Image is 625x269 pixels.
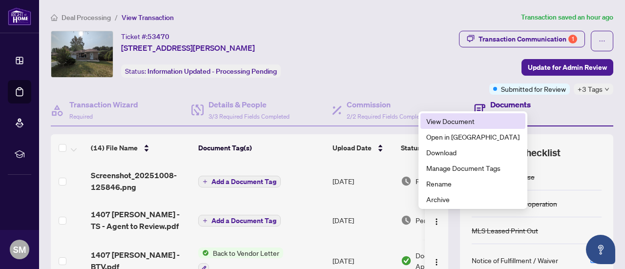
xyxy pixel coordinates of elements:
span: Pending Review [416,215,464,226]
img: Document Status [401,255,412,266]
span: Archive [426,194,520,205]
span: Update for Admin Review [528,60,607,75]
span: plus [203,179,208,184]
span: Add a Document Tag [211,178,276,185]
span: +3 Tags [578,83,603,95]
img: Document Status [401,215,412,226]
img: Document Status [401,176,412,186]
button: Logo [429,253,444,269]
div: Transaction Communication [479,31,577,47]
button: Transaction Communication1 [459,31,585,47]
span: Back to Vendor Letter [209,248,283,258]
span: Manage Document Tags [426,163,520,173]
div: 1 [568,35,577,43]
span: home [51,14,58,21]
span: Deal Processing [62,13,111,22]
button: Update for Admin Review [521,59,613,76]
img: Status Icon [198,248,209,258]
article: Transaction saved an hour ago [521,12,613,23]
span: 2/2 Required Fields Completed [347,113,428,120]
span: Upload Date [333,143,372,153]
span: 53470 [147,32,169,41]
img: IMG-W12326231_1.jpg [51,31,113,77]
th: Document Tag(s) [194,134,329,162]
img: Logo [433,258,440,266]
td: [DATE] [329,201,397,240]
span: Download [426,147,520,158]
img: Logo [433,218,440,226]
div: Notice of Fulfillment / Waiver [472,255,558,266]
span: Submitted for Review [501,83,566,94]
span: plus [203,218,208,223]
button: Logo [429,212,444,228]
span: 3/3 Required Fields Completed [208,113,290,120]
span: Add a Document Tag [211,217,276,224]
img: logo [8,7,31,25]
span: Rename [426,178,520,189]
button: Open asap [586,235,615,264]
span: [STREET_ADDRESS][PERSON_NAME] [121,42,255,54]
th: Status [397,134,480,162]
button: Add a Document Tag [198,215,281,227]
div: Ticket #: [121,31,169,42]
span: Open in [GEOGRAPHIC_DATA] [426,131,520,142]
span: Pending Review [416,176,464,186]
h4: Documents [490,99,531,110]
h4: Details & People [208,99,290,110]
span: View Document [426,116,520,126]
button: Add a Document Tag [198,176,281,187]
button: Add a Document Tag [198,175,281,188]
li: / [115,12,118,23]
span: View Transaction [122,13,174,22]
span: 1407 [PERSON_NAME] - TS - Agent to Review.pdf [91,208,190,232]
span: Information Updated - Processing Pending [147,67,277,76]
th: (14) File Name [87,134,194,162]
span: ellipsis [599,38,605,44]
span: (14) File Name [91,143,138,153]
div: Status: [121,64,281,78]
h4: Transaction Wizard [69,99,138,110]
th: Upload Date [329,134,397,162]
span: Required [69,113,93,120]
h4: Commission [347,99,428,110]
div: MLS Leased Print Out [472,225,538,236]
span: SM [13,243,26,256]
span: Screenshot_20251008-125846.png [91,169,190,193]
span: down [604,87,609,92]
td: [DATE] [329,162,397,201]
span: Status [401,143,421,153]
